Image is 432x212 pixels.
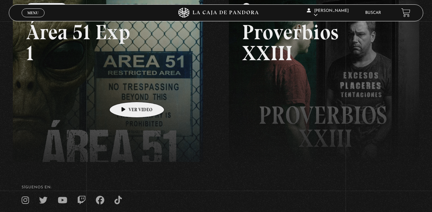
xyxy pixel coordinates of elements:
[25,16,41,21] span: Cerrar
[307,9,349,17] span: [PERSON_NAME]
[27,11,38,15] span: Menu
[401,8,410,17] a: View your shopping cart
[365,11,381,15] a: Buscar
[22,186,410,189] h4: SÍguenos en:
